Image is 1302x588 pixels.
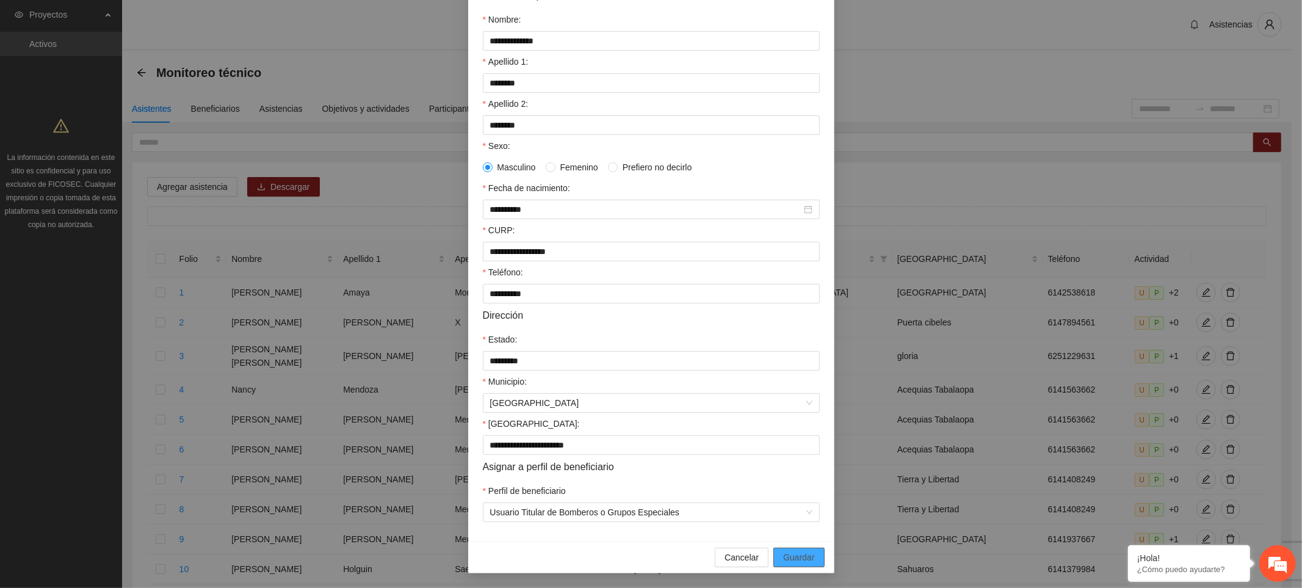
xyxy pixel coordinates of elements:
span: Cancelar [725,551,759,564]
label: Apellido 1: [483,55,529,68]
label: Sexo: [483,139,510,153]
input: CURP: [483,242,820,261]
span: Dirección [483,308,524,323]
label: Apellido 2: [483,97,529,111]
p: ¿Cómo puedo ayudarte? [1137,565,1241,574]
span: Asignar a perfil de beneficiario [483,459,614,474]
input: Estado: [483,351,820,371]
label: Fecha de nacimiento: [483,181,570,195]
input: Apellido 1: [483,73,820,93]
label: Estado: [483,333,518,346]
span: Chihuahua [490,394,812,412]
div: Minimizar ventana de chat en vivo [200,6,230,35]
span: Estamos en línea. [71,163,168,286]
button: Cancelar [715,548,769,567]
label: Municipio: [483,375,527,388]
span: Prefiero no decirlo [618,161,697,174]
input: Teléfono: [483,284,820,303]
span: Guardar [783,551,814,564]
textarea: Escriba su mensaje y pulse “Intro” [6,333,233,376]
button: Guardar [773,548,824,567]
div: Chatee con nosotros ahora [63,62,205,78]
input: Nombre: [483,31,820,51]
label: Nombre: [483,13,521,26]
label: Colonia: [483,417,580,430]
div: ¡Hola! [1137,553,1241,563]
span: Usuario Titular de Bomberos o Grupos Especiales [490,503,812,521]
input: Apellido 2: [483,115,820,135]
label: Teléfono: [483,266,523,279]
label: Perfil de beneficiario [483,484,566,498]
label: CURP: [483,223,515,237]
span: Masculino [493,161,541,174]
span: Femenino [555,161,603,174]
input: Fecha de nacimiento: [490,203,801,216]
input: Colonia: [483,435,820,455]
